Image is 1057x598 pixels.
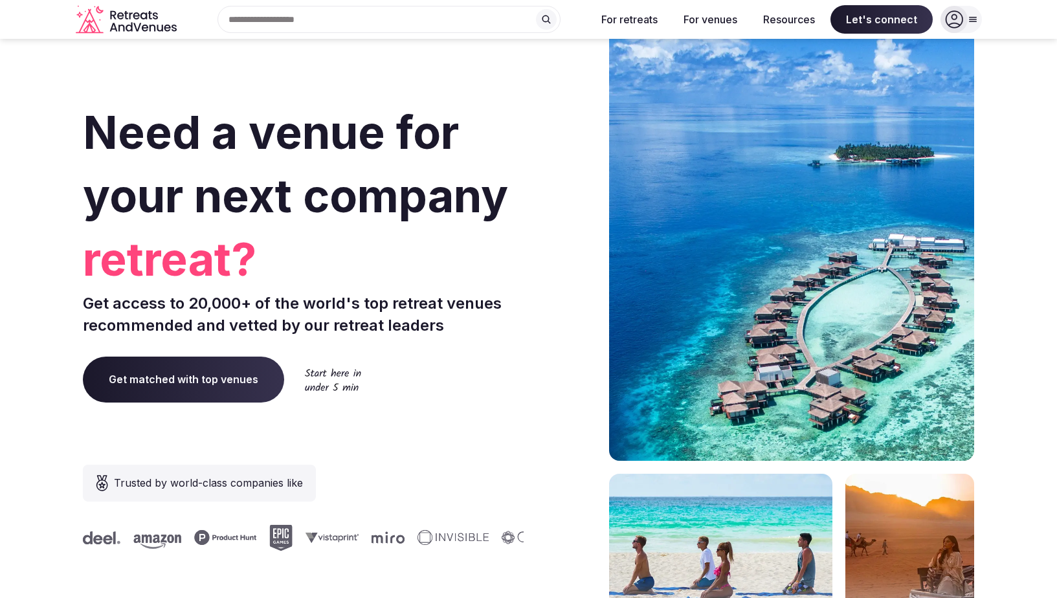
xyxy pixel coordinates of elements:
span: Need a venue for your next company [83,105,508,223]
img: Start here in under 5 min [305,368,361,391]
a: Get matched with top venues [83,357,284,402]
svg: Vistaprint company logo [260,532,313,543]
span: Let's connect [830,5,933,34]
svg: Epic Games company logo [223,525,247,551]
button: Resources [753,5,825,34]
span: Trusted by world-class companies like [114,475,303,491]
button: For retreats [591,5,668,34]
button: For venues [673,5,748,34]
svg: Retreats and Venues company logo [76,5,179,34]
a: Visit the homepage [76,5,179,34]
svg: Deel company logo [516,531,553,544]
p: Get access to 20,000+ of the world's top retreat venues recommended and vetted by our retreat lea... [83,293,524,336]
svg: Miro company logo [326,531,359,544]
span: retreat? [83,228,524,291]
svg: Invisible company logo [372,530,443,546]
